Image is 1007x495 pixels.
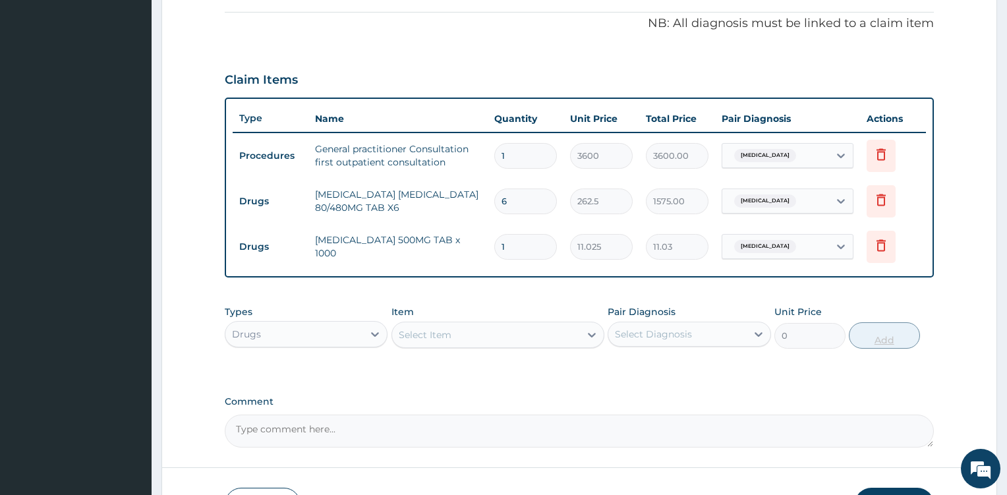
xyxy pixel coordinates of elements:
[488,105,563,132] th: Quantity
[608,305,676,318] label: Pair Diagnosis
[225,15,934,32] p: NB: All diagnosis must be linked to a claim item
[615,328,692,341] div: Select Diagnosis
[715,105,860,132] th: Pair Diagnosis
[225,396,934,407] label: Comment
[399,328,451,341] div: Select Item
[563,105,639,132] th: Unit Price
[849,322,920,349] button: Add
[7,360,251,406] textarea: Type your message and hit 'Enter'
[860,105,926,132] th: Actions
[233,189,308,214] td: Drugs
[391,305,414,318] label: Item
[232,328,261,341] div: Drugs
[76,166,182,299] span: We're online!
[69,74,221,91] div: Chat with us now
[308,136,488,175] td: General practitioner Consultation first outpatient consultation
[774,305,822,318] label: Unit Price
[225,73,298,88] h3: Claim Items
[308,105,488,132] th: Name
[225,306,252,318] label: Types
[233,235,308,259] td: Drugs
[734,240,796,253] span: [MEDICAL_DATA]
[233,144,308,168] td: Procedures
[734,194,796,208] span: [MEDICAL_DATA]
[216,7,248,38] div: Minimize live chat window
[24,66,53,99] img: d_794563401_company_1708531726252_794563401
[233,106,308,131] th: Type
[308,181,488,221] td: [MEDICAL_DATA] [MEDICAL_DATA] 80/480MG TAB X6
[639,105,715,132] th: Total Price
[308,227,488,266] td: [MEDICAL_DATA] 500MG TAB x 1000
[734,149,796,162] span: [MEDICAL_DATA]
